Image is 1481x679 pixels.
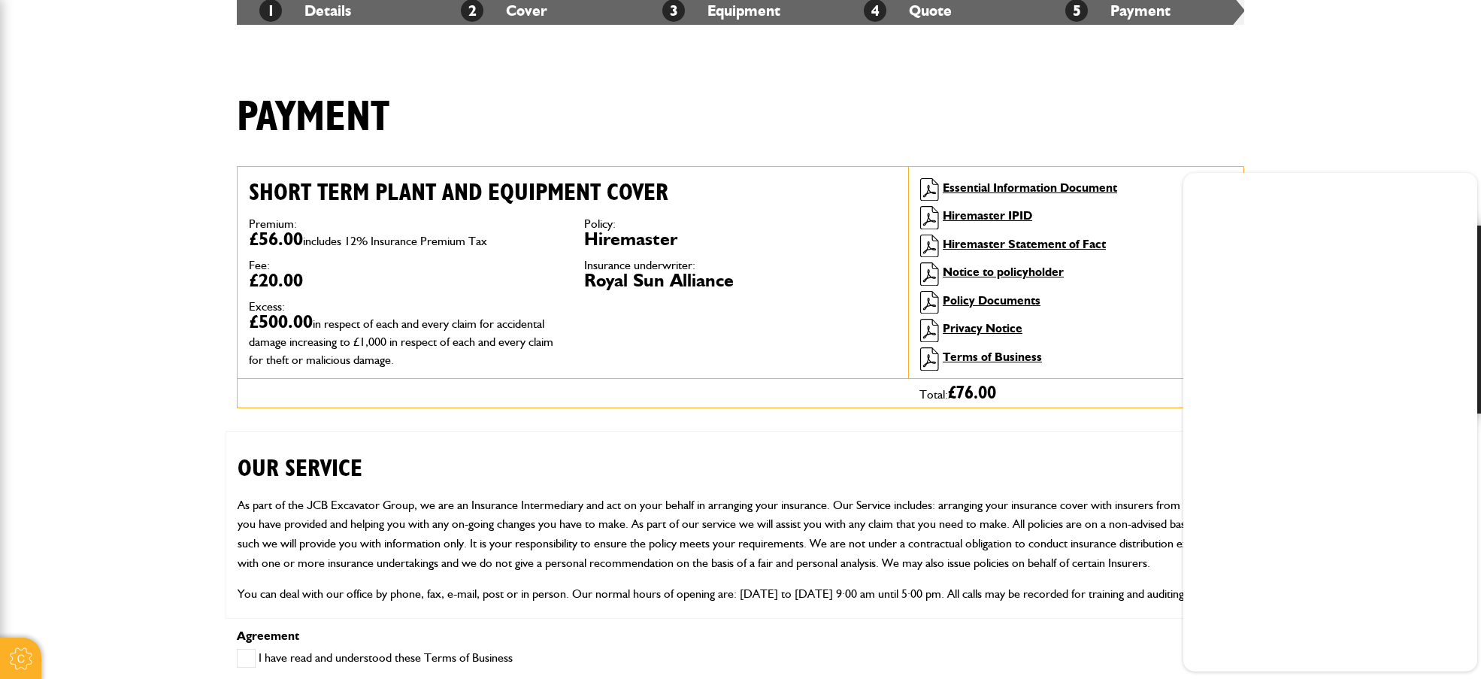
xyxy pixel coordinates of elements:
a: 4Quote [864,2,952,20]
dt: Premium: [249,218,562,230]
h2: OUR SERVICE [238,432,1243,483]
dt: Excess: [249,301,562,313]
span: includes 12% Insurance Premium Tax [303,234,487,248]
a: Essential Information Document [943,180,1117,195]
dd: Royal Sun Alliance [584,271,897,289]
p: You can deal with our office by phone, fax, e-mail, post or in person. Our normal hours of openin... [238,584,1243,604]
span: £ [948,384,996,402]
dt: Fee: [249,259,562,271]
span: 76.00 [956,384,996,402]
h2: CUSTOMER PROTECTION INFORMATION [238,616,1243,667]
a: Privacy Notice [943,321,1022,335]
a: Notice to policyholder [943,265,1064,279]
a: 1Details [259,2,351,20]
h2: Short term plant and equipment cover [249,178,897,207]
a: Terms of Business [943,350,1042,364]
dt: Insurance underwriter: [584,259,897,271]
dd: £500.00 [249,313,562,367]
a: 3Equipment [662,2,780,20]
dd: £20.00 [249,271,562,289]
p: Agreement [237,630,1244,642]
div: Total: [908,379,1243,408]
dd: £56.00 [249,230,562,248]
h1: Payment [237,92,389,143]
iframe: SalesIQ Chatwindow [1183,169,1477,668]
p: As part of the JCB Excavator Group, we are an Insurance Intermediary and act on your behalf in ar... [238,496,1243,572]
span: in respect of each and every claim for accidental damage increasing to £1,000 in respect of each ... [249,317,553,367]
dt: Policy: [584,218,897,230]
a: Policy Documents [943,293,1040,308]
a: Hiremaster IPID [943,208,1032,223]
dd: Hiremaster [584,230,897,248]
a: 2Cover [461,2,547,20]
label: I have read and understood these Terms of Business [237,649,513,668]
a: Hiremaster Statement of Fact [943,237,1106,251]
